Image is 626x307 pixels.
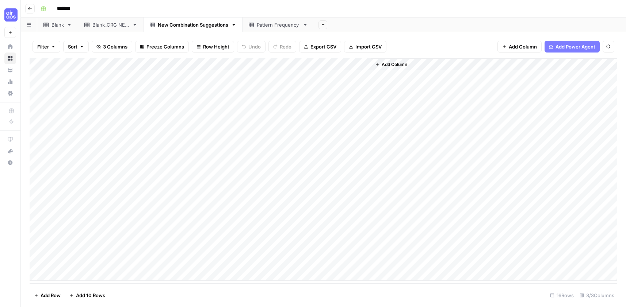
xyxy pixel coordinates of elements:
a: Usage [4,76,16,88]
div: 16 Rows [547,289,577,301]
span: Undo [248,43,261,50]
button: What's new? [4,145,16,157]
button: Undo [237,41,266,53]
span: Sort [68,43,77,50]
img: Cohort 5 Logo [4,8,18,22]
a: AirOps Academy [4,133,16,145]
button: Add Row [30,289,65,301]
div: 3/3 Columns [577,289,617,301]
button: Row Height [192,41,234,53]
span: Add Row [41,292,61,299]
a: Blank [37,18,78,32]
span: 3 Columns [103,43,127,50]
button: Add Column [497,41,542,53]
a: Settings [4,88,16,99]
span: Add Power Agent [556,43,595,50]
a: Home [4,41,16,53]
button: Sort [63,41,89,53]
div: New Combination Suggestions [158,21,228,28]
button: Filter [33,41,60,53]
span: Freeze Columns [146,43,184,50]
span: Add Column [509,43,537,50]
button: Add 10 Rows [65,289,110,301]
span: Add Column [382,61,407,68]
button: Add Power Agent [545,41,600,53]
a: Browse [4,53,16,64]
button: 3 Columns [92,41,132,53]
a: Your Data [4,64,16,76]
span: Import CSV [355,43,382,50]
button: Export CSV [299,41,341,53]
div: Blank_CRG NEW [92,21,129,28]
a: Pattern Frequency [243,18,314,32]
div: What's new? [5,145,16,156]
div: Blank [51,21,64,28]
div: Pattern Frequency [257,21,300,28]
span: Row Height [203,43,229,50]
span: Add 10 Rows [76,292,105,299]
button: Freeze Columns [135,41,189,53]
button: Add Column [372,60,410,69]
a: New Combination Suggestions [144,18,243,32]
button: Help + Support [4,157,16,168]
span: Filter [37,43,49,50]
span: Export CSV [310,43,336,50]
a: Blank_CRG NEW [78,18,144,32]
button: Redo [268,41,296,53]
button: Import CSV [344,41,386,53]
span: Redo [280,43,291,50]
button: Workspace: Cohort 5 [4,6,16,24]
